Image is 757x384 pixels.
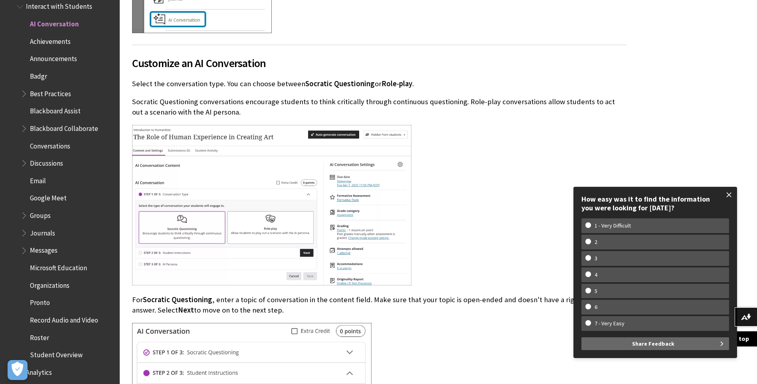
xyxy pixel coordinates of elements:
p: Select the conversation type. You can choose between or . [132,79,627,89]
span: Customize an AI Conversation [132,55,627,71]
w-span: 6 [585,304,607,311]
span: Messages [30,244,57,255]
w-span: 2 [585,239,607,245]
span: Best Practices [30,87,71,98]
img: Step 1 of creating an AI Conversation, choosing between Socratic Questioning and Role-play [132,125,411,285]
span: Organizations [30,279,69,289]
span: Journals [30,226,55,237]
span: Conversations [30,139,70,150]
w-span: 5 [585,288,607,295]
span: Share Feedback [632,337,674,350]
div: How easy was it to find the information you were looking for [DATE]? [581,195,729,212]
span: Record Audio and Video [30,313,98,324]
w-span: 4 [585,271,607,278]
span: Discussions [30,156,63,167]
span: Blackboard Collaborate [30,122,98,133]
p: Socratic Questioning conversations encourage students to think critically through continuous ques... [132,97,627,117]
w-span: 7 - Very Easy [585,320,634,327]
span: Socratic Questioning [305,79,375,88]
span: Microsoft Education [30,261,87,272]
span: Analytics [26,366,52,376]
span: Pronto [30,296,50,307]
w-span: 3 [585,255,607,262]
span: Socratic Questioning [143,295,212,304]
span: Next [178,305,194,315]
w-span: 1 - Very Difficult [585,222,640,229]
span: AI Conversation [30,17,79,28]
span: Student Overview [30,348,83,359]
span: Badgr [30,69,47,80]
span: Google Meet [30,192,67,202]
span: Roster [30,331,49,342]
span: Blackboard Assist [30,104,81,115]
button: Share Feedback [581,337,729,350]
span: Role-play [381,79,412,88]
span: Groups [30,209,51,220]
p: For , enter a topic of conversation in the content field. Make sure that your topic is open-ended... [132,295,627,315]
span: Email [30,174,46,185]
span: Achievements [30,35,71,46]
button: Open Preferences [8,360,28,380]
span: Announcements [30,52,77,63]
